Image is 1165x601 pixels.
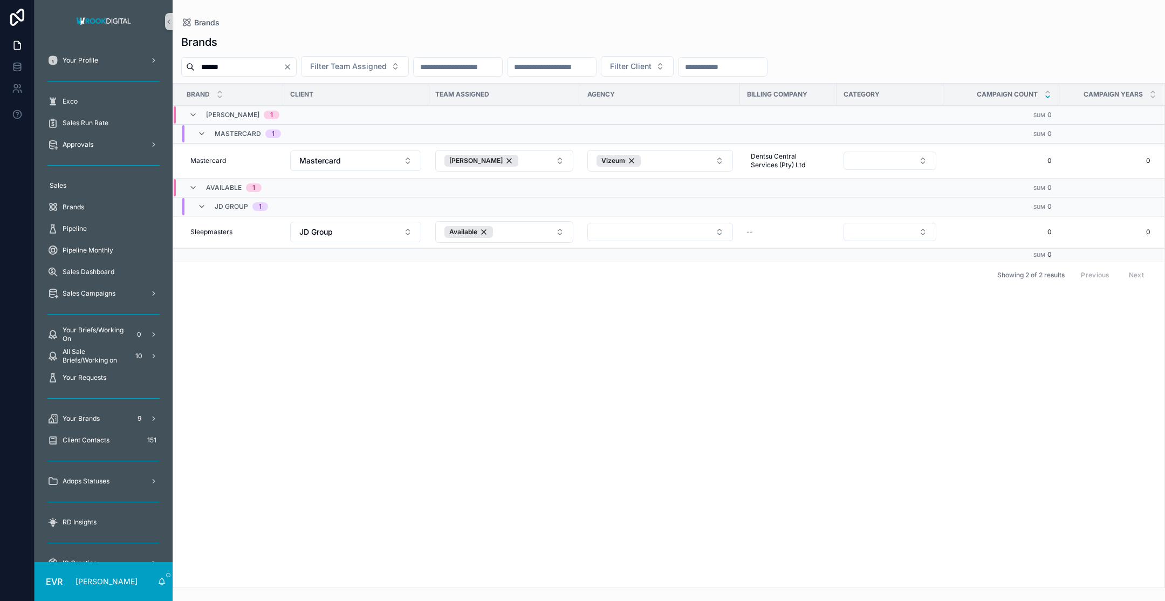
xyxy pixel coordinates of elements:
span: 0 [1047,129,1052,138]
a: Pipeline Monthly [41,241,166,260]
a: Adops Statuses [41,472,166,491]
a: Sales Run Rate [41,113,166,133]
div: 151 [144,434,160,447]
span: Brands [63,203,84,211]
a: Sales [41,176,166,195]
div: scrollable content [35,43,173,562]
div: 1 [259,202,262,211]
span: 0 [950,228,1052,236]
span: Pipeline Monthly [63,246,113,255]
span: Dentsu Central Services (Pty) Ltd [751,152,821,169]
span: Client [290,90,313,99]
small: Sum [1033,204,1045,210]
span: Available [449,228,477,236]
div: 0 [133,328,146,341]
span: Filter Client [610,61,652,72]
span: Sleepmasters [190,228,232,236]
span: Mastercard [299,155,341,166]
button: Unselect 13 [444,226,493,238]
button: Unselect 16 [597,155,641,167]
button: Unselect 10 [444,155,518,167]
button: Select Button [435,221,573,243]
span: Sales Dashboard [63,268,114,276]
div: 1 [252,183,255,192]
a: Brands [41,197,166,217]
button: Select Button [290,151,421,171]
span: Team Assigned [435,90,489,99]
button: Select Button [301,56,409,77]
span: Your Profile [63,56,98,65]
a: Your Brands9 [41,409,166,428]
span: EVR [46,575,63,588]
span: Mastercard [190,156,226,165]
button: Select Button [587,223,733,241]
h1: Brands [181,35,217,50]
span: Pipeline [63,224,87,233]
span: JD Group [299,227,333,237]
span: RD Insights [63,518,97,527]
span: Your Briefs/Working On [63,326,128,343]
div: 1 [270,111,273,119]
span: Category [844,90,880,99]
a: Your Profile [41,51,166,70]
span: Exco [63,97,78,106]
a: Client Contacts151 [41,431,166,450]
div: 9 [133,412,146,425]
span: Your Requests [63,373,106,382]
span: Billing Company [747,90,807,99]
span: Sales Run Rate [63,119,108,127]
img: App logo [73,13,134,30]
small: Sum [1033,112,1045,118]
button: Select Button [435,150,573,172]
button: Select Button [844,152,936,170]
a: All Sale Briefs/Working on10 [41,346,166,366]
span: [PERSON_NAME] [449,156,503,165]
a: Your Requests [41,368,166,387]
span: Your Brands [63,414,100,423]
button: Clear [283,63,296,71]
span: Filter Team Assigned [310,61,387,72]
p: [PERSON_NAME] [76,576,138,587]
span: 0 [1047,183,1052,192]
span: Approvals [63,140,93,149]
span: 0 [1047,202,1052,210]
span: Agency [587,90,615,99]
span: Brands [194,17,220,28]
span: Client Contacts [63,436,109,445]
span: Sales Campaigns [63,289,115,298]
span: Vizeum [601,156,625,165]
span: 0 [1047,250,1052,258]
a: RD Insights [41,513,166,532]
a: Exco [41,92,166,111]
small: Sum [1033,131,1045,137]
a: Pipeline [41,219,166,238]
span: [PERSON_NAME] [206,111,259,119]
span: 0 [1059,228,1150,236]
span: Adops Statuses [63,477,109,486]
span: Showing 2 of 2 results [997,271,1065,279]
a: Your Briefs/Working On0 [41,325,166,344]
span: 0 [1047,111,1052,119]
span: All Sale Briefs/Working on [63,347,128,365]
span: IO Creation [63,559,97,568]
a: Approvals [41,135,166,154]
div: 10 [132,350,146,363]
span: Campaign Count [977,90,1038,99]
button: Select Button [601,56,674,77]
span: Brand [187,90,210,99]
a: Brands [181,17,220,28]
small: Sum [1033,252,1045,258]
span: 0 [1059,156,1150,165]
button: Select Button [587,150,733,172]
a: Sales Campaigns [41,284,166,303]
a: IO Creation [41,554,166,573]
button: Select Button [844,223,936,241]
span: -- [746,228,753,236]
div: 1 [272,129,275,138]
span: Sales [50,181,66,190]
span: Campaign Years [1084,90,1143,99]
span: 0 [950,156,1052,165]
a: Sales Dashboard [41,262,166,282]
span: Mastercard [215,129,261,138]
span: JD Group [215,202,248,211]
